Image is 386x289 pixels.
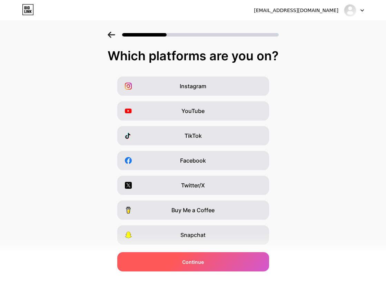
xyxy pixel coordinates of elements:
span: Snapchat [180,231,206,239]
span: Facebook [180,156,206,165]
span: Buy Me a Coffee [171,206,215,214]
span: YouTube [181,107,205,115]
img: narythaonguyen [344,4,357,17]
span: Twitter/X [181,181,205,189]
div: [EMAIL_ADDRESS][DOMAIN_NAME] [254,7,338,14]
span: TikTok [185,132,202,140]
span: Instagram [180,82,206,90]
span: Continue [182,258,204,266]
div: Which platforms are you on? [7,49,379,63]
